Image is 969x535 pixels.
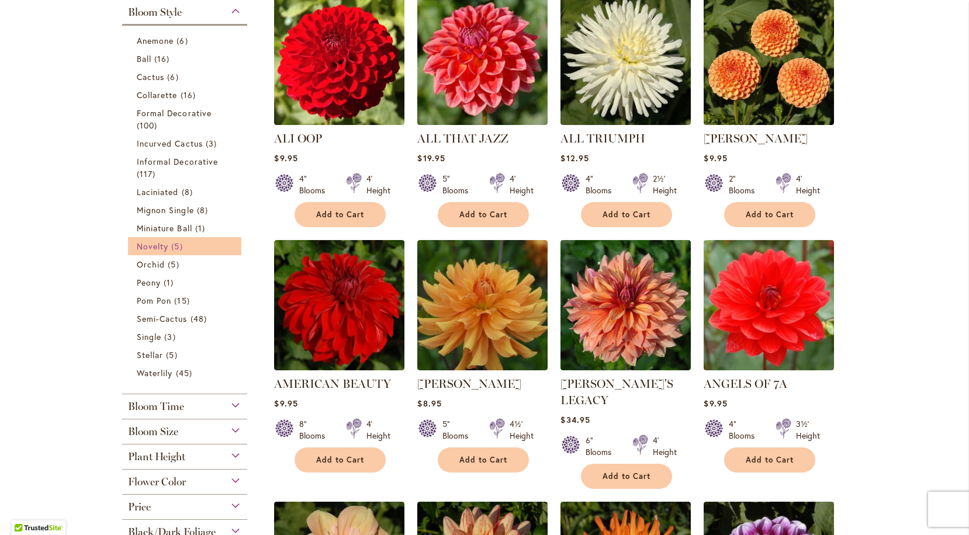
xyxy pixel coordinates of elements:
span: Bloom Style [128,6,182,19]
div: 4' Height [510,173,534,196]
div: 6" Blooms [586,435,618,458]
a: AMERICAN BEAUTY [274,377,391,391]
span: $8.95 [417,398,441,409]
span: $9.95 [704,152,727,164]
a: Orchid 5 [137,258,236,270]
span: 5 [166,349,180,361]
span: 6 [177,34,191,47]
img: ANDREW CHARLES [417,240,548,370]
span: 45 [176,367,195,379]
a: [PERSON_NAME] [704,131,808,145]
span: Informal Decorative [137,156,218,167]
span: Add to Cart [746,455,794,465]
a: ALI OOP [274,116,404,127]
span: Bloom Time [128,400,184,413]
span: Price [128,501,151,513]
button: Add to Cart [295,202,386,227]
a: Ball 16 [137,53,236,65]
span: $12.95 [560,152,589,164]
span: 3 [164,331,178,343]
span: Add to Cart [316,210,364,220]
a: ALL THAT JAZZ [417,131,508,145]
span: Add to Cart [316,455,364,465]
span: 5 [171,240,185,252]
span: Single [137,331,161,342]
span: Add to Cart [459,210,507,220]
span: Flower Color [128,475,186,488]
a: Incurved Cactus 3 [137,137,236,150]
span: 8 [197,204,211,216]
a: Informal Decorative 117 [137,155,236,180]
a: Miniature Ball 1 [137,222,236,234]
a: Novelty 5 [137,240,236,252]
span: 16 [154,53,172,65]
span: $9.95 [274,152,297,164]
img: AMERICAN BEAUTY [274,240,404,370]
a: Waterlily 45 [137,367,236,379]
span: $34.95 [560,414,590,425]
a: Pom Pon 15 [137,294,236,307]
a: ALL TRIUMPH [560,116,691,127]
a: Andy's Legacy [560,362,691,373]
span: Stellar [137,349,163,360]
div: 2" Blooms [729,173,762,196]
a: ANGELS OF 7A [704,377,787,391]
span: Incurved Cactus [137,138,203,149]
span: Add to Cart [603,210,650,220]
a: Single 3 [137,331,236,343]
span: Add to Cart [746,210,794,220]
button: Add to Cart [295,447,386,473]
span: Peony [137,277,161,288]
span: 6 [167,71,181,83]
a: ALL TRIUMPH [560,131,645,145]
div: 4" Blooms [586,173,618,196]
span: $19.95 [417,152,445,164]
div: 4' Height [366,418,390,442]
a: Stellar 5 [137,349,236,361]
a: Mignon Single 8 [137,204,236,216]
a: Semi-Cactus 48 [137,312,236,325]
span: 117 [137,168,158,180]
div: 3½' Height [796,418,820,442]
a: Cactus 6 [137,71,236,83]
button: Add to Cart [438,447,529,473]
img: ANGELS OF 7A [704,240,834,370]
span: Bloom Size [128,425,178,438]
div: 8" Blooms [299,418,332,442]
span: Miniature Ball [137,223,192,234]
span: 15 [174,294,192,307]
span: 8 [182,186,196,198]
span: $9.95 [274,398,297,409]
img: Andy's Legacy [560,240,691,370]
a: [PERSON_NAME] [417,377,521,391]
a: Anemone 6 [137,34,236,47]
a: ANGELS OF 7A [704,362,834,373]
a: AMERICAN BEAUTY [274,362,404,373]
div: 5" Blooms [442,418,475,442]
span: 1 [195,222,208,234]
span: 48 [191,312,210,325]
span: Pom Pon [137,295,171,306]
div: 2½' Height [653,173,677,196]
div: 4" Blooms [299,173,332,196]
a: [PERSON_NAME]'S LEGACY [560,377,673,407]
span: Formal Decorative [137,107,212,119]
a: Formal Decorative 100 [137,107,236,131]
span: 16 [181,89,199,101]
span: $9.95 [704,398,727,409]
span: Cactus [137,71,164,82]
a: ALL THAT JAZZ [417,116,548,127]
span: Laciniated [137,186,179,197]
iframe: Launch Accessibility Center [9,494,41,526]
span: Waterlily [137,367,172,378]
div: 4' Height [653,435,677,458]
span: Orchid [137,259,165,270]
a: Laciniated 8 [137,186,236,198]
a: AMBER QUEEN [704,116,834,127]
a: ANDREW CHARLES [417,362,548,373]
span: Plant Height [128,450,185,463]
span: Semi-Cactus [137,313,188,324]
span: Collarette [137,89,178,100]
span: Anemone [137,35,174,46]
span: Mignon Single [137,204,194,216]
